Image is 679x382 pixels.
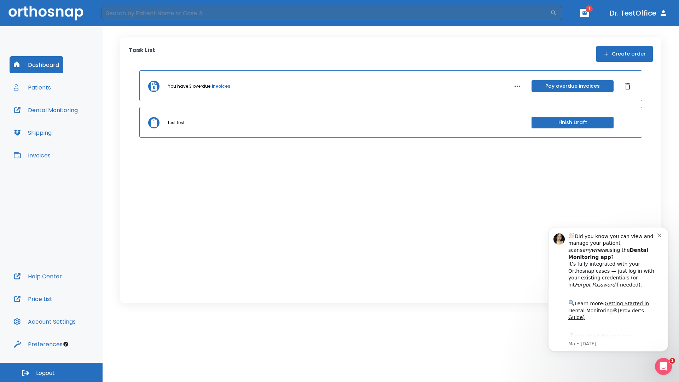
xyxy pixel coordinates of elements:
[10,147,55,164] button: Invoices
[10,290,57,307] button: Price List
[10,313,80,330] button: Account Settings
[101,6,550,20] input: Search by Patient Name or Case #
[120,15,126,21] button: Dismiss notification
[168,83,210,89] p: You have 3 overdue
[36,369,55,377] span: Logout
[655,358,672,375] iframe: Intercom live chat
[10,102,82,118] button: Dental Monitoring
[10,336,67,353] button: Preferences
[10,124,56,141] button: Shipping
[538,216,679,363] iframe: Intercom notifications message
[31,115,120,151] div: Download the app: | ​ Let us know if you need help getting started!
[607,7,671,19] button: Dr. TestOffice
[8,6,83,20] img: Orthosnap
[212,83,230,89] a: invoices
[168,120,185,126] p: test test
[532,117,614,128] button: Finish Draft
[586,5,593,12] span: 1
[31,117,94,130] a: App Store
[532,80,614,92] button: Pay overdue invoices
[622,81,633,92] button: Dismiss
[31,124,120,131] p: Message from Ma, sent 3w ago
[129,46,155,62] p: Task List
[669,358,675,364] span: 1
[10,268,66,285] button: Help Center
[10,79,55,96] button: Patients
[63,341,69,347] div: Tooltip anchor
[10,56,63,73] button: Dashboard
[596,46,653,62] button: Create order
